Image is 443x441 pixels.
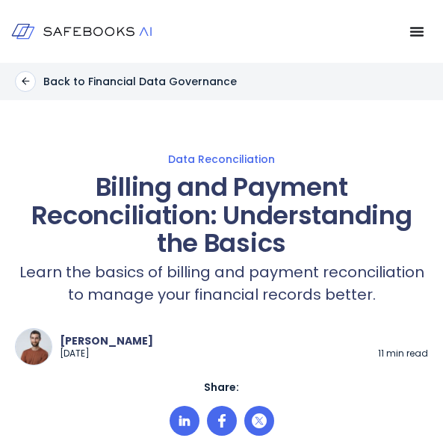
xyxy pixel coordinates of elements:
[15,173,428,257] h1: Billing and Payment Reconciliation: Understanding the Basics
[43,75,237,88] p: Back to Financial Data Governance
[409,24,424,39] button: Menu Toggle
[15,71,237,92] a: Back to Financial Data Governance
[204,380,239,394] p: Share:
[378,348,428,360] p: 11 min read
[15,152,428,166] a: Data Reconciliation
[60,334,428,348] p: [PERSON_NAME]
[60,348,90,360] p: [DATE]
[213,24,424,39] nav: Menu
[15,261,428,306] p: Learn the basics of billing and payment reconciliation to manage your financial records better.
[16,329,52,365] img: a man with a beard and a brown sweater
